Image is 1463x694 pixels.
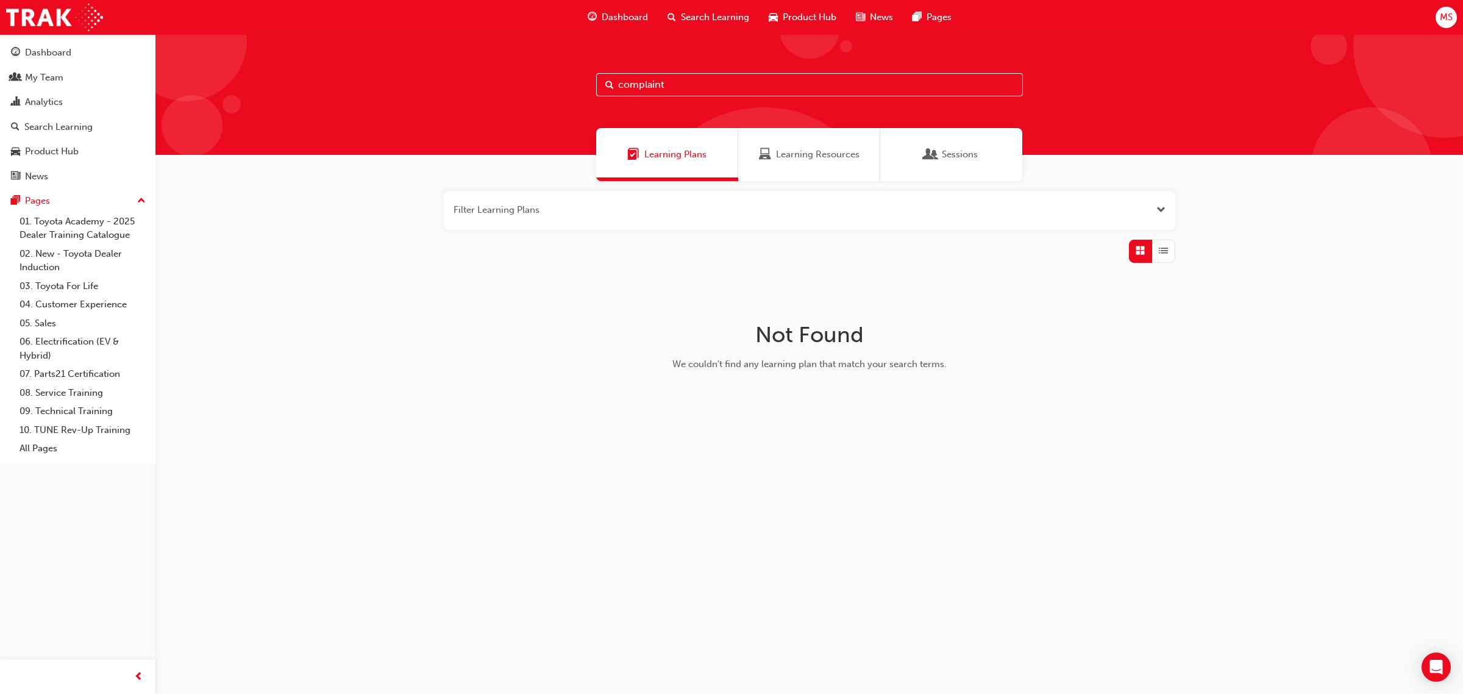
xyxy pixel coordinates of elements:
a: Analytics [5,91,151,113]
div: Analytics [25,95,63,109]
a: All Pages [15,439,151,458]
a: guage-iconDashboard [578,5,658,30]
span: guage-icon [11,48,20,59]
a: SessionsSessions [880,128,1022,181]
a: My Team [5,66,151,89]
a: 06. Electrification (EV & Hybrid) [15,332,151,365]
a: 07. Parts21 Certification [15,365,151,384]
div: We couldn't find any learning plan that match your search terms. [616,357,1003,371]
button: MS [1436,7,1457,28]
a: Learning ResourcesLearning Resources [738,128,880,181]
div: Dashboard [25,46,71,60]
span: search-icon [11,122,20,133]
a: 01. Toyota Academy - 2025 Dealer Training Catalogue [15,212,151,245]
span: Sessions [925,148,937,162]
span: Learning Plans [627,148,639,162]
span: pages-icon [11,196,20,207]
a: Search Learning [5,116,151,138]
span: Dashboard [602,10,648,24]
button: Pages [5,190,151,212]
span: Search Learning [681,10,749,24]
span: Product Hub [783,10,836,24]
span: guage-icon [588,10,597,25]
span: Learning Plans [644,148,707,162]
a: 03. Toyota For Life [15,277,151,296]
a: Dashboard [5,41,151,64]
div: My Team [25,71,63,85]
a: Learning PlansLearning Plans [596,128,738,181]
div: Product Hub [25,145,79,159]
button: DashboardMy TeamAnalyticsSearch LearningProduct HubNews [5,39,151,190]
span: Learning Resources [776,148,860,162]
span: pages-icon [913,10,922,25]
span: Pages [927,10,952,24]
a: 08. Service Training [15,384,151,402]
span: up-icon [137,193,146,209]
a: car-iconProduct Hub [759,5,846,30]
span: Learning Resources [759,148,771,162]
span: chart-icon [11,97,20,108]
input: Search... [596,73,1023,96]
a: 02. New - Toyota Dealer Induction [15,245,151,277]
a: 04. Customer Experience [15,295,151,314]
a: 10. TUNE Rev-Up Training [15,421,151,440]
span: List [1159,244,1168,258]
span: Sessions [942,148,978,162]
span: Grid [1136,244,1145,258]
span: News [870,10,893,24]
span: car-icon [769,10,778,25]
span: prev-icon [134,670,143,685]
div: Pages [25,194,50,208]
h1: Not Found [616,321,1003,348]
a: news-iconNews [846,5,903,30]
span: news-icon [856,10,865,25]
span: car-icon [11,146,20,157]
img: Trak [6,4,103,31]
div: News [25,170,48,184]
span: MS [1440,10,1453,24]
div: Search Learning [24,120,93,134]
span: Search [605,78,614,92]
div: Open Intercom Messenger [1422,653,1451,682]
a: search-iconSearch Learning [658,5,759,30]
span: people-icon [11,73,20,84]
span: search-icon [667,10,676,25]
a: pages-iconPages [903,5,961,30]
a: News [5,165,151,188]
button: Open the filter [1156,203,1166,217]
a: 09. Technical Training [15,402,151,421]
a: 05. Sales [15,314,151,333]
a: Product Hub [5,140,151,163]
span: news-icon [11,171,20,182]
